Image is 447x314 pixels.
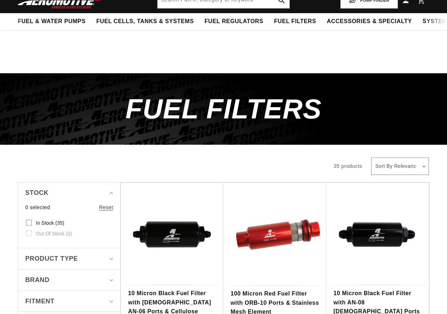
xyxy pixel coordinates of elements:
[25,182,113,203] summary: Stock (0 selected)
[268,13,321,30] summary: Fuel Filters
[25,188,49,198] span: Stock
[334,163,362,169] span: 35 products
[18,18,86,25] span: Fuel & Water Pumps
[274,18,316,25] span: Fuel Filters
[321,13,417,30] summary: Accessories & Specialty
[12,13,91,30] summary: Fuel & Water Pumps
[25,254,78,264] span: Product type
[25,248,113,269] summary: Product type (0 selected)
[91,13,199,30] summary: Fuel Cells, Tanks & Systems
[36,220,64,226] span: In stock (35)
[327,18,412,25] span: Accessories & Specialty
[96,18,194,25] span: Fuel Cells, Tanks & Systems
[25,291,113,312] summary: Fitment (0 selected)
[99,203,113,211] a: Reset
[36,230,72,237] span: Out of stock (0)
[25,296,54,307] span: Fitment
[25,203,50,211] span: 0 selected
[25,275,49,285] span: Brand
[25,270,113,291] summary: Brand (0 selected)
[126,93,322,124] span: Fuel Filters
[199,13,268,30] summary: Fuel Regulators
[204,18,263,25] span: Fuel Regulators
